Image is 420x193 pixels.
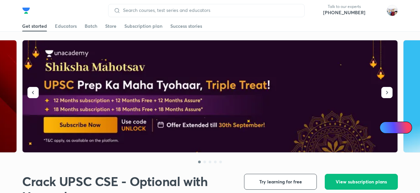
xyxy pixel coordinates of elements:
[120,8,299,13] input: Search courses, test series and educators
[391,125,408,130] span: Ai Doubts
[380,122,412,134] a: Ai Doubts
[105,23,116,29] div: Store
[22,7,30,15] img: Company Logo
[124,21,162,31] a: Subscription plan
[85,23,97,29] div: Batch
[85,21,97,31] a: Batch
[387,5,398,16] img: km swarthi
[323,4,365,9] p: Talk to our experts
[325,174,398,190] button: View subscription plans
[22,23,47,29] div: Get started
[124,23,162,29] div: Subscription plan
[170,21,202,31] a: Success stories
[22,21,47,31] a: Get started
[244,174,317,190] button: Try learning for free
[259,178,302,185] span: Try learning for free
[336,178,387,185] span: View subscription plans
[323,9,365,16] a: [PHONE_NUMBER]
[170,23,202,29] div: Success stories
[55,23,77,29] div: Educators
[55,21,77,31] a: Educators
[310,4,323,17] img: call-us
[371,5,381,16] img: avatar
[105,21,116,31] a: Store
[384,125,389,130] img: Icon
